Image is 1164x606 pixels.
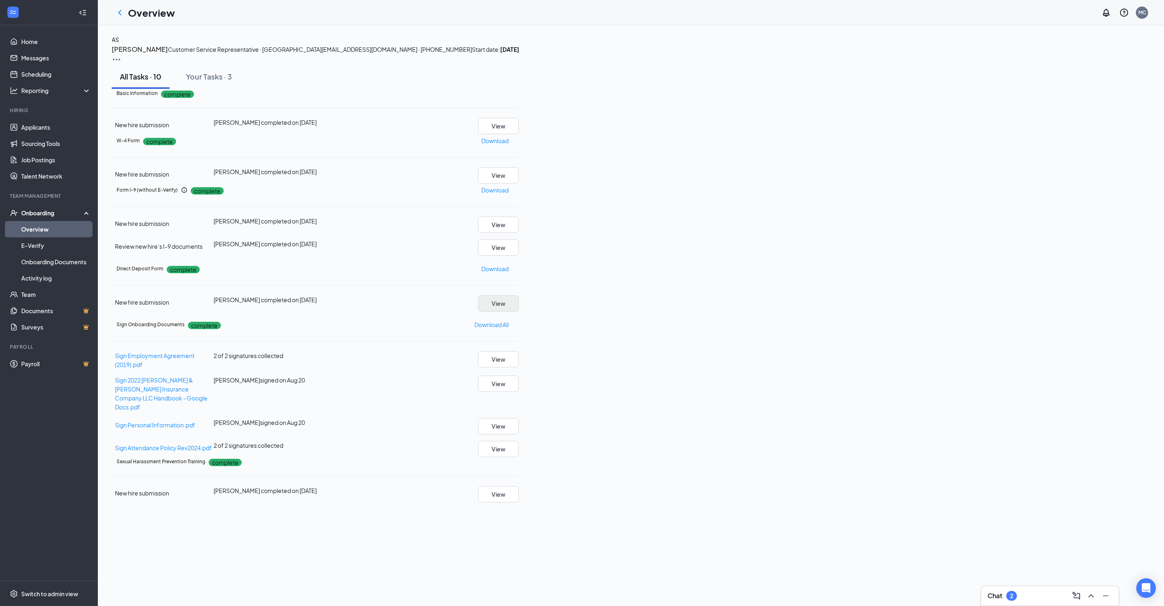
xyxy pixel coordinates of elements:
div: [PERSON_NAME] signed on Aug 20 [214,418,349,427]
a: Sign Attendance Policy Rev2024.pdf [115,444,212,451]
svg: Notifications [1101,8,1111,18]
span: Review new hire’s I-9 documents [115,243,203,250]
button: Download [481,184,509,197]
span: Customer Service Representative · [GEOGRAPHIC_DATA] [168,46,322,53]
p: complete [161,91,194,98]
p: Download [481,136,509,145]
p: Download All [474,320,509,329]
button: View [478,486,519,502]
a: Applicants [21,119,91,135]
div: [PERSON_NAME] signed on Aug 20 [214,376,349,385]
span: Sign 2022 [PERSON_NAME] & [PERSON_NAME] Insurance Company LLC Handbook - Google Docs.pdf [115,376,207,411]
a: Scheduling [21,66,91,82]
button: Minimize [1099,589,1112,602]
a: Talent Network [21,168,91,184]
div: 2 [1010,593,1013,599]
span: [EMAIL_ADDRESS][DOMAIN_NAME] · [PHONE_NUMBER] [322,46,472,53]
svg: Collapse [79,9,87,17]
svg: ComposeMessage [1071,591,1081,601]
p: complete [191,187,224,195]
svg: Analysis [10,86,18,95]
button: View [478,351,519,367]
button: View [478,239,519,256]
button: ComposeMessage [1070,589,1083,602]
div: Hiring [10,107,89,114]
svg: ChevronLeft [115,8,125,18]
div: Payroll [10,343,89,350]
span: 2 of 2 signatures collected [214,442,283,449]
div: Your Tasks · 3 [186,71,232,82]
strong: [DATE] [500,46,519,53]
a: DocumentsCrown [21,303,91,319]
button: Download [481,134,509,147]
span: New hire submission [115,489,169,497]
button: View [478,167,519,184]
a: Team [21,286,91,303]
svg: Minimize [1101,591,1111,601]
div: Reporting [21,86,91,95]
h5: W-4 Form [117,137,140,144]
h3: Chat [988,591,1002,600]
a: E-Verify [21,237,91,254]
a: Sign Employment Agreement (2019).pdf [115,352,194,368]
button: Download [481,262,509,275]
button: View [478,418,519,434]
p: Download [481,186,509,195]
div: Onboarding [21,209,84,217]
h5: Sign Onboarding Documents [117,321,185,328]
button: View [478,295,519,312]
img: More Actions [112,55,121,64]
svg: Settings [10,590,18,598]
span: New hire submission [115,121,169,128]
a: SurveysCrown [21,319,91,335]
span: New hire submission [115,220,169,227]
span: [PERSON_NAME] completed on [DATE] [214,119,317,126]
div: All Tasks · 10 [120,71,161,82]
span: New hire submission [115,170,169,178]
span: New hire submission [115,299,169,306]
a: Sign Personal Information.pdf [115,421,195,429]
a: Activity log [21,270,91,286]
button: ChevronUp [1085,589,1098,602]
p: complete [209,459,242,466]
button: View [478,217,519,233]
div: Switch to admin view [21,590,78,598]
div: Team Management [10,192,89,199]
span: [PERSON_NAME] completed on [DATE] [214,168,317,175]
h5: Basic Information [117,90,158,97]
a: Messages [21,50,91,66]
button: AS [112,35,119,44]
span: [PERSON_NAME] completed on [DATE] [214,240,317,248]
button: View [478,376,519,392]
h5: Direct Deposit Form [117,265,163,272]
span: [PERSON_NAME] completed on [DATE] [214,296,317,303]
span: Start date: [472,46,519,53]
span: 2 of 2 signatures collected [214,352,283,359]
a: Sourcing Tools [21,135,91,152]
h5: Form I-9 (without E-Verify) [117,186,178,194]
span: [PERSON_NAME] completed on [DATE] [214,487,317,494]
svg: UserCheck [10,209,18,217]
p: complete [143,138,176,145]
h5: Sexual Harassment Prevention Training [117,458,205,465]
span: [PERSON_NAME] completed on [DATE] [214,217,317,225]
h1: Overview [128,6,175,20]
svg: Info [181,187,187,193]
p: complete [167,266,200,273]
div: MC [1138,9,1146,16]
a: Overview [21,221,91,237]
svg: ChevronUp [1086,591,1096,601]
svg: WorkstreamLogo [9,8,17,16]
button: View [478,441,519,457]
button: [PERSON_NAME] [112,44,168,55]
a: Onboarding Documents [21,254,91,270]
a: PayrollCrown [21,356,91,372]
p: Download [481,264,509,273]
a: Job Postings [21,152,91,168]
div: Open Intercom Messenger [1136,578,1156,598]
